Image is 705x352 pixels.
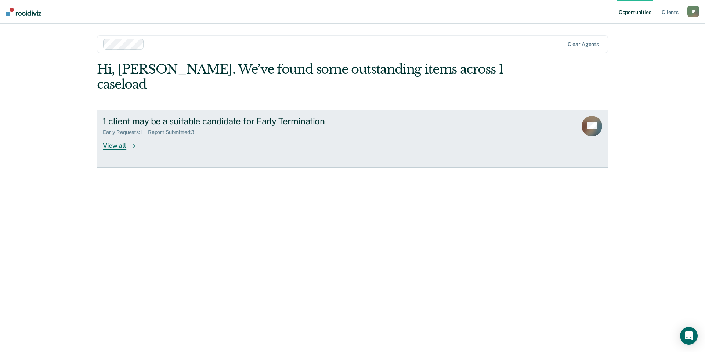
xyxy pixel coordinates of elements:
div: Hi, [PERSON_NAME]. We’ve found some outstanding items across 1 caseload [97,62,506,92]
div: View all [103,135,144,150]
img: Recidiviz [6,8,41,16]
div: J P [687,6,699,17]
div: Early Requests : 1 [103,129,148,135]
div: 1 client may be a suitable candidate for Early Termination [103,116,361,127]
div: Report Submitted : 3 [148,129,200,135]
div: Clear agents [568,41,599,47]
button: JP [687,6,699,17]
div: Open Intercom Messenger [680,327,698,345]
a: 1 client may be a suitable candidate for Early TerminationEarly Requests:1Report Submitted:3View all [97,110,608,168]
